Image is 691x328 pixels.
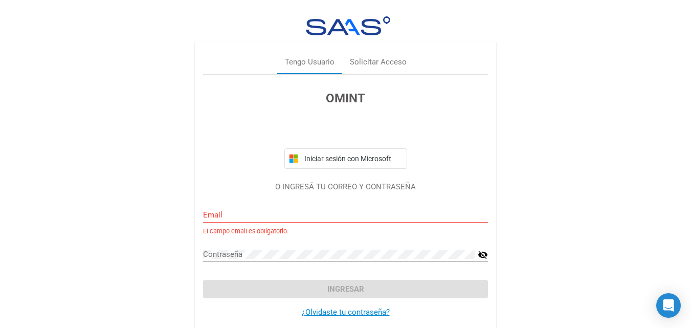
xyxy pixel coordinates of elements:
p: O INGRESÁ TU CORREO Y CONTRASEÑA [203,181,488,193]
span: Iniciar sesión con Microsoft [302,155,403,163]
div: Tengo Usuario [285,56,335,68]
mat-icon: visibility_off [478,249,488,261]
div: Solicitar Acceso [350,56,407,68]
a: ¿Olvidaste tu contraseña? [302,308,390,317]
iframe: Botón Iniciar sesión con Google [279,119,412,141]
div: Open Intercom Messenger [656,293,681,318]
h3: OMINT [203,89,488,107]
small: El campo email es obligatorio. [203,227,288,236]
span: Ingresar [327,285,364,294]
button: Ingresar [203,280,488,298]
button: Iniciar sesión con Microsoft [284,148,407,169]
